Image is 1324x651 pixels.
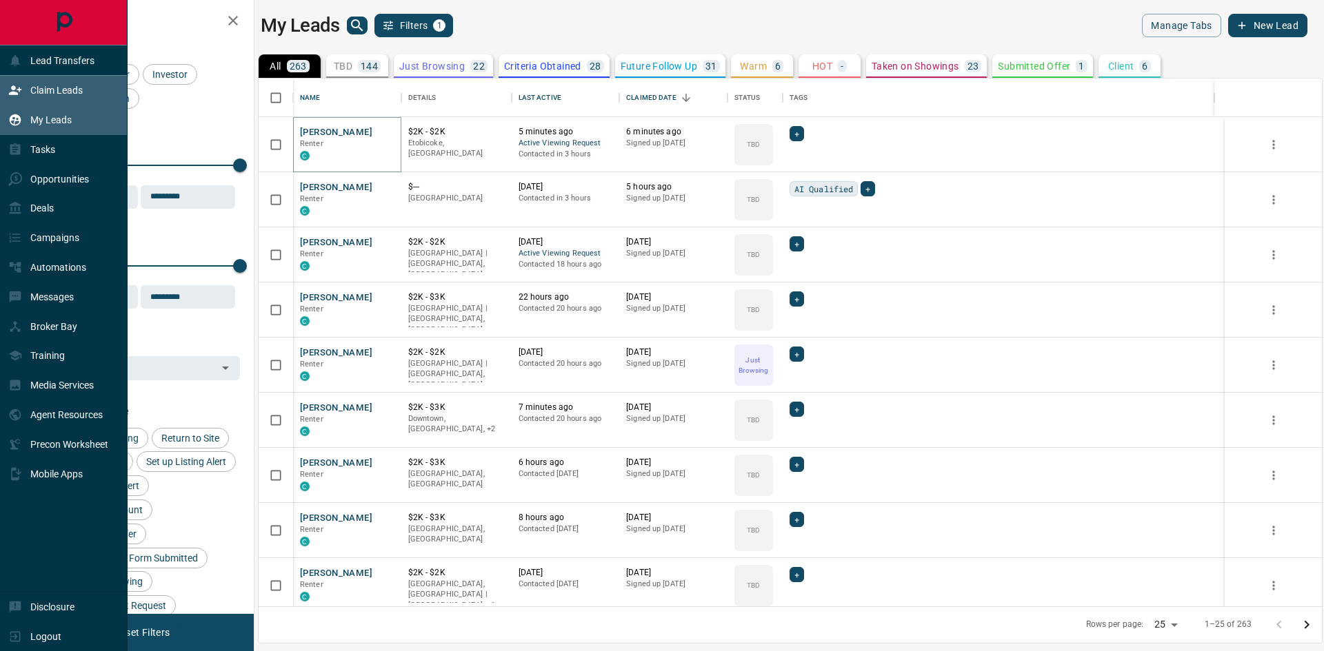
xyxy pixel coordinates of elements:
button: more [1263,410,1284,431]
p: [DATE] [626,236,721,248]
span: Renter [300,470,323,479]
p: $2K - $3K [408,512,505,524]
div: Status [734,79,761,117]
p: 22 hours ago [519,291,613,303]
span: AI Qualified [794,182,854,196]
p: 7 minutes ago [519,402,613,413]
p: [DATE] [519,236,613,248]
div: + [861,181,875,196]
button: Open [216,358,235,378]
button: more [1263,134,1284,155]
button: [PERSON_NAME] [300,457,372,470]
div: + [790,512,804,527]
div: + [790,236,804,251]
div: condos.ca [300,592,310,601]
p: Signed up [DATE] [626,138,721,149]
div: Last Active [512,79,620,117]
p: TBD [747,249,760,260]
div: Tags [783,79,1214,117]
p: Signed up [DATE] [626,193,721,204]
span: Return to Site [157,433,224,444]
span: + [794,568,799,581]
p: Just Browsing [736,355,772,375]
p: [DATE] [519,567,613,579]
p: 6 [1142,61,1147,71]
p: Future Follow Up [621,61,697,71]
p: Contacted 20 hours ago [519,413,613,424]
button: more [1263,520,1284,541]
p: [GEOGRAPHIC_DATA], [GEOGRAPHIC_DATA] [408,524,505,545]
p: [DATE] [626,402,721,413]
p: Contacted 20 hours ago [519,303,613,314]
div: + [790,457,804,472]
span: Renter [300,139,323,148]
span: Set up Listing Alert [141,456,231,467]
div: condos.ca [300,261,310,271]
span: Active Viewing Request [519,248,613,260]
button: more [1263,575,1284,596]
p: Just Browsing [399,61,465,71]
div: Details [408,79,437,117]
div: Investor [143,64,197,85]
div: Return to Site [152,428,229,448]
p: 6 hours ago [519,457,613,468]
button: Manage Tabs [1142,14,1221,37]
p: Criteria Obtained [504,61,581,71]
p: 31 [705,61,717,71]
p: Contacted in 3 hours [519,149,613,160]
button: Filters1 [374,14,454,37]
p: TBD [747,415,760,425]
div: Status [728,79,783,117]
button: [PERSON_NAME] [300,512,372,525]
button: Sort [676,88,696,107]
p: [DATE] [626,567,721,579]
p: [GEOGRAPHIC_DATA] | [GEOGRAPHIC_DATA], [GEOGRAPHIC_DATA] [408,358,505,391]
button: [PERSON_NAME] [300,402,372,415]
p: 5 minutes ago [519,126,613,138]
div: Claimed Date [626,79,676,117]
p: Taken on Showings [872,61,959,71]
p: [DATE] [626,512,721,524]
p: Signed up [DATE] [626,524,721,535]
p: Contacted [DATE] [519,524,613,535]
p: North York, Toronto [408,413,505,435]
div: + [790,126,804,141]
p: [DATE] [519,347,613,358]
p: Contacted in 3 hours [519,193,613,204]
p: 28 [590,61,601,71]
button: New Lead [1228,14,1307,37]
p: Contacted 20 hours ago [519,358,613,369]
p: [DATE] [626,291,721,303]
button: [PERSON_NAME] [300,567,372,580]
p: 144 [361,61,378,71]
p: - [841,61,843,71]
h1: My Leads [261,14,340,37]
div: condos.ca [300,151,310,161]
p: Signed up [DATE] [626,358,721,369]
p: TBD [747,470,760,480]
p: 1–25 of 263 [1205,619,1252,630]
p: 22 [473,61,485,71]
div: Name [300,79,321,117]
div: Last Active [519,79,561,117]
p: $2K - $3K [408,457,505,468]
p: 5 hours ago [626,181,721,193]
div: + [790,291,804,307]
button: [PERSON_NAME] [300,181,372,194]
button: Reset Filters [105,621,179,644]
p: [DATE] [626,457,721,468]
div: condos.ca [300,426,310,436]
span: Renter [300,194,323,203]
p: 263 [290,61,307,71]
p: TBD [747,304,760,315]
div: + [790,402,804,417]
p: $2K - $3K [408,291,505,303]
p: Signed up [DATE] [626,579,721,590]
button: search button [347,17,368,34]
div: Tags [790,79,808,117]
p: TBD [334,61,352,71]
p: Signed up [DATE] [626,303,721,314]
button: more [1263,245,1284,265]
h2: Filters [44,14,240,30]
div: Set up Listing Alert [137,451,236,472]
